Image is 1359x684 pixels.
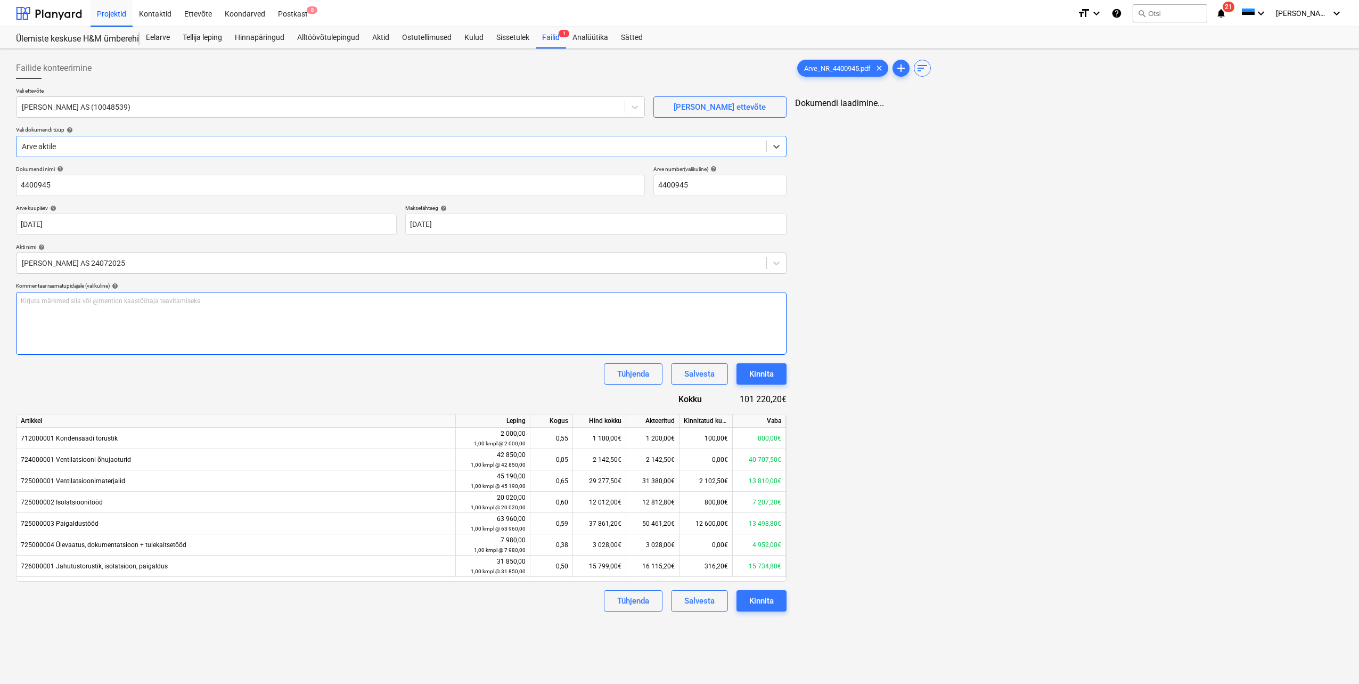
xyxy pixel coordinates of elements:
small: 1,00 kmpl @ 20 020,00 [471,504,526,510]
div: 45 190,00 [460,471,526,491]
span: help [48,205,56,211]
div: 0,38 [530,534,573,556]
div: 0,55 [530,428,573,449]
small: 1,00 kmpl @ 45 190,00 [471,483,526,489]
div: 4 952,00€ [733,534,786,556]
div: Kommentaar raamatupidajale (valikuline) [16,282,787,289]
div: Vaba [733,414,786,428]
div: [PERSON_NAME] ettevõte [674,100,766,114]
span: 1 [559,30,569,37]
div: 0,00€ [679,534,733,556]
div: 2 000,00 [460,429,526,449]
div: 800,80€ [679,492,733,513]
div: Dokumendi nimi [16,166,645,173]
span: help [64,127,73,133]
div: 37 861,20€ [573,513,626,534]
div: Tühjenda [617,594,649,608]
p: Vali ettevõte [16,87,645,96]
a: Analüütika [566,27,615,48]
div: Kinnita [749,367,774,381]
span: 725000003 Paigaldustööd [21,520,99,527]
div: 29 277,50€ [573,470,626,492]
small: 1,00 kmpl @ 31 850,00 [471,568,526,574]
div: 63 960,00 [460,514,526,534]
small: 1,00 kmpl @ 2 000,00 [474,441,526,446]
span: clear [873,62,886,75]
div: Leping [456,414,530,428]
a: Aktid [366,27,396,48]
div: 0,59 [530,513,573,534]
a: Eelarve [140,27,176,48]
div: Arve number (valikuline) [653,166,787,173]
span: 21 [1223,2,1234,12]
div: Salvesta [684,367,715,381]
button: Tühjenda [604,363,662,385]
div: 40 707,50€ [733,449,786,470]
i: keyboard_arrow_down [1255,7,1267,20]
span: 725000002 Isolatsioonitööd [21,499,103,506]
div: 3 028,00€ [573,534,626,556]
div: 0,00€ [679,449,733,470]
span: 725000004 Ülevaatus, dokumentatsioon + tulekaitsetööd [21,541,186,549]
input: Arve kuupäeva pole määratud. [16,214,397,235]
button: Kinnita [736,363,787,385]
div: 2 102,50€ [679,470,733,492]
div: 7 980,00 [460,535,526,555]
div: 31 380,00€ [626,470,679,492]
div: 800,00€ [733,428,786,449]
span: add [895,62,907,75]
a: Hinnapäringud [228,27,291,48]
div: 50 461,20€ [626,513,679,534]
button: [PERSON_NAME] ettevõte [653,96,787,118]
a: Kulud [458,27,490,48]
a: Failid1 [536,27,566,48]
div: Failid [536,27,566,48]
div: 2 142,50€ [573,449,626,470]
a: Sissetulek [490,27,536,48]
span: help [708,166,717,172]
div: Arve kuupäev [16,205,397,211]
span: 712000001 Kondensaadi torustik [21,435,118,442]
button: Salvesta [671,363,728,385]
input: Arve number [653,175,787,196]
span: [PERSON_NAME] [1276,9,1329,18]
span: 8 [307,6,317,14]
div: 3 028,00€ [626,534,679,556]
div: Kinnita [749,594,774,608]
div: Akti nimi [16,243,787,250]
small: 1,00 kmpl @ 7 980,00 [474,547,526,553]
button: Salvesta [671,590,728,612]
div: Arve_NR_4400945.pdf [797,60,888,77]
div: 100,00€ [679,428,733,449]
div: Artikkel [17,414,456,428]
a: Sätted [615,27,649,48]
div: 0,60 [530,492,573,513]
span: Failide konteerimine [16,62,92,75]
span: Arve_NR_4400945.pdf [798,64,877,72]
div: 1 200,00€ [626,428,679,449]
button: Kinnita [736,590,787,612]
i: format_size [1077,7,1090,20]
div: Tühjenda [617,367,649,381]
div: Hind kokku [573,414,626,428]
div: 20 020,00 [460,493,526,512]
div: 0,65 [530,470,573,492]
small: 1,00 kmpl @ 42 850,00 [471,462,526,468]
a: Tellija leping [176,27,228,48]
i: keyboard_arrow_down [1330,7,1343,20]
span: 725000001 Ventilatsioonimaterjalid [21,477,125,485]
span: sort [916,62,929,75]
span: help [55,166,63,172]
div: Ülemiste keskuse H&M ümberehitustööd [HMÜLEMISTE] [16,34,127,45]
div: 42 850,00 [460,450,526,470]
i: Abikeskus [1111,7,1122,20]
a: Alltöövõtulepingud [291,27,366,48]
span: 726000001 Jahutustorustik, isolatsioon, paigaldus [21,563,168,570]
span: 724000001 Ventilatsiooni õhujaoturid [21,456,131,463]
